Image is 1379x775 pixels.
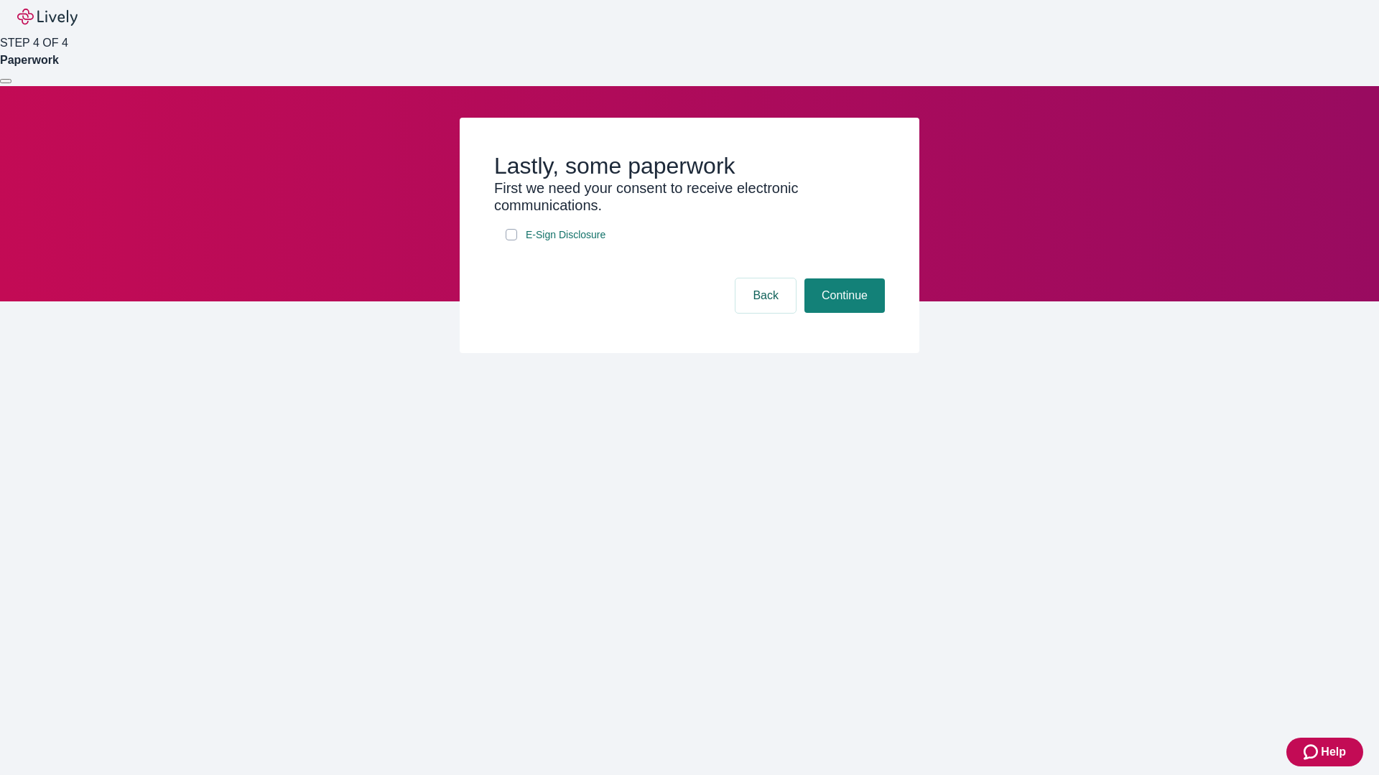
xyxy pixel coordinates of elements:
img: Lively [17,9,78,26]
h3: First we need your consent to receive electronic communications. [494,179,885,214]
button: Zendesk support iconHelp [1286,738,1363,766]
span: Help [1321,743,1346,761]
button: Back [735,278,796,313]
svg: Zendesk support icon [1304,743,1321,761]
h2: Lastly, some paperwork [494,152,885,179]
button: Continue [804,278,885,313]
span: E-Sign Disclosure [526,227,605,243]
a: e-sign disclosure document [523,226,608,244]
